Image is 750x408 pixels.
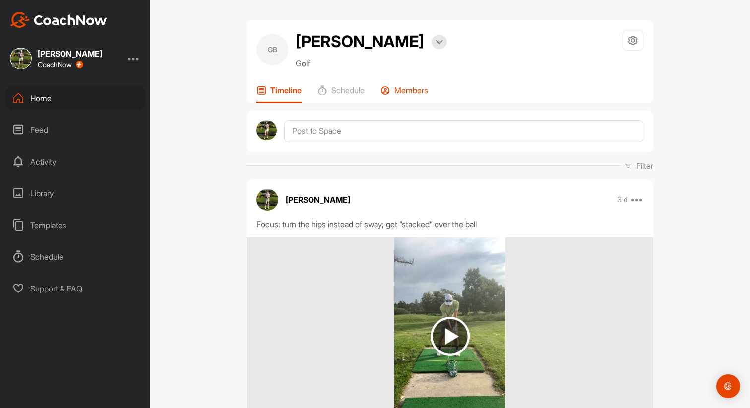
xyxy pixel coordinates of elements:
[5,86,145,111] div: Home
[10,48,32,69] img: square_aced5339e3879b20726313d6976b2aa2.jpg
[10,12,107,28] img: CoachNow
[5,149,145,174] div: Activity
[256,34,288,65] div: GB
[331,85,365,95] p: Schedule
[296,58,447,69] p: Golf
[617,195,628,205] p: 3 d
[5,244,145,269] div: Schedule
[5,213,145,237] div: Templates
[5,117,145,142] div: Feed
[256,218,643,230] div: Focus: turn the hips instead of sway; get “stacked” over the ball
[636,160,653,172] p: Filter
[38,50,102,58] div: [PERSON_NAME]
[38,61,83,69] div: CoachNow
[716,374,740,398] div: Open Intercom Messenger
[256,120,277,141] img: avatar
[286,194,350,206] p: [PERSON_NAME]
[256,189,278,211] img: avatar
[5,181,145,206] div: Library
[5,276,145,301] div: Support & FAQ
[431,317,470,356] img: play
[270,85,302,95] p: Timeline
[296,30,424,54] h2: [PERSON_NAME]
[394,85,428,95] p: Members
[436,40,443,45] img: arrow-down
